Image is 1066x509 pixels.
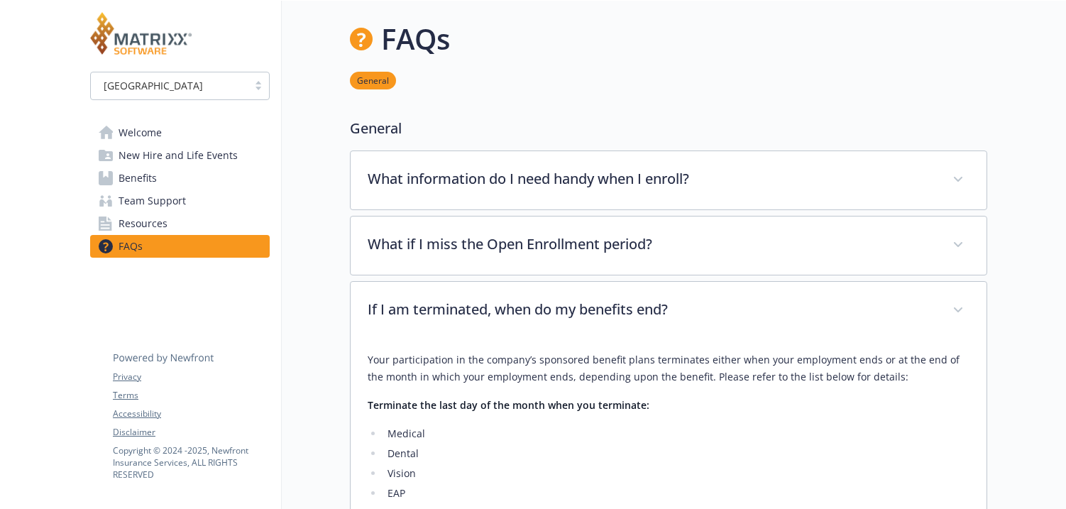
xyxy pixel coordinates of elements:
[104,78,203,93] span: [GEOGRAPHIC_DATA]
[119,190,186,212] span: Team Support
[113,389,269,402] a: Terms
[113,371,269,383] a: Privacy
[383,445,969,462] li: Dental
[119,235,143,258] span: FAQs
[351,151,987,209] div: What information do I need handy when I enroll?
[351,217,987,275] div: What if I miss the Open Enrollment period?
[90,235,270,258] a: FAQs
[119,121,162,144] span: Welcome
[119,144,238,167] span: New Hire and Life Events
[90,121,270,144] a: Welcome
[98,78,241,93] span: [GEOGRAPHIC_DATA]
[383,465,969,482] li: Vision
[90,144,270,167] a: New Hire and Life Events
[113,426,269,439] a: Disclaimer
[383,425,969,442] li: Medical
[90,167,270,190] a: Benefits
[350,73,396,87] a: General
[381,18,450,60] h1: FAQs
[351,282,987,340] div: If I am terminated, when do my benefits end?
[119,167,157,190] span: Benefits
[368,168,935,190] p: What information do I need handy when I enroll?
[383,485,969,502] li: EAP
[368,351,969,385] p: Your participation in the company’s sponsored benefit plans terminates either when your employmen...
[119,212,167,235] span: Resources
[113,407,269,420] a: Accessibility
[90,190,270,212] a: Team Support
[350,118,987,139] p: General
[113,444,269,481] p: Copyright © 2024 - 2025 , Newfront Insurance Services, ALL RIGHTS RESERVED
[368,299,935,320] p: If I am terminated, when do my benefits end?
[90,212,270,235] a: Resources
[368,398,649,412] strong: Terminate the last day of the month when you terminate:
[368,234,935,255] p: What if I miss the Open Enrollment period?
